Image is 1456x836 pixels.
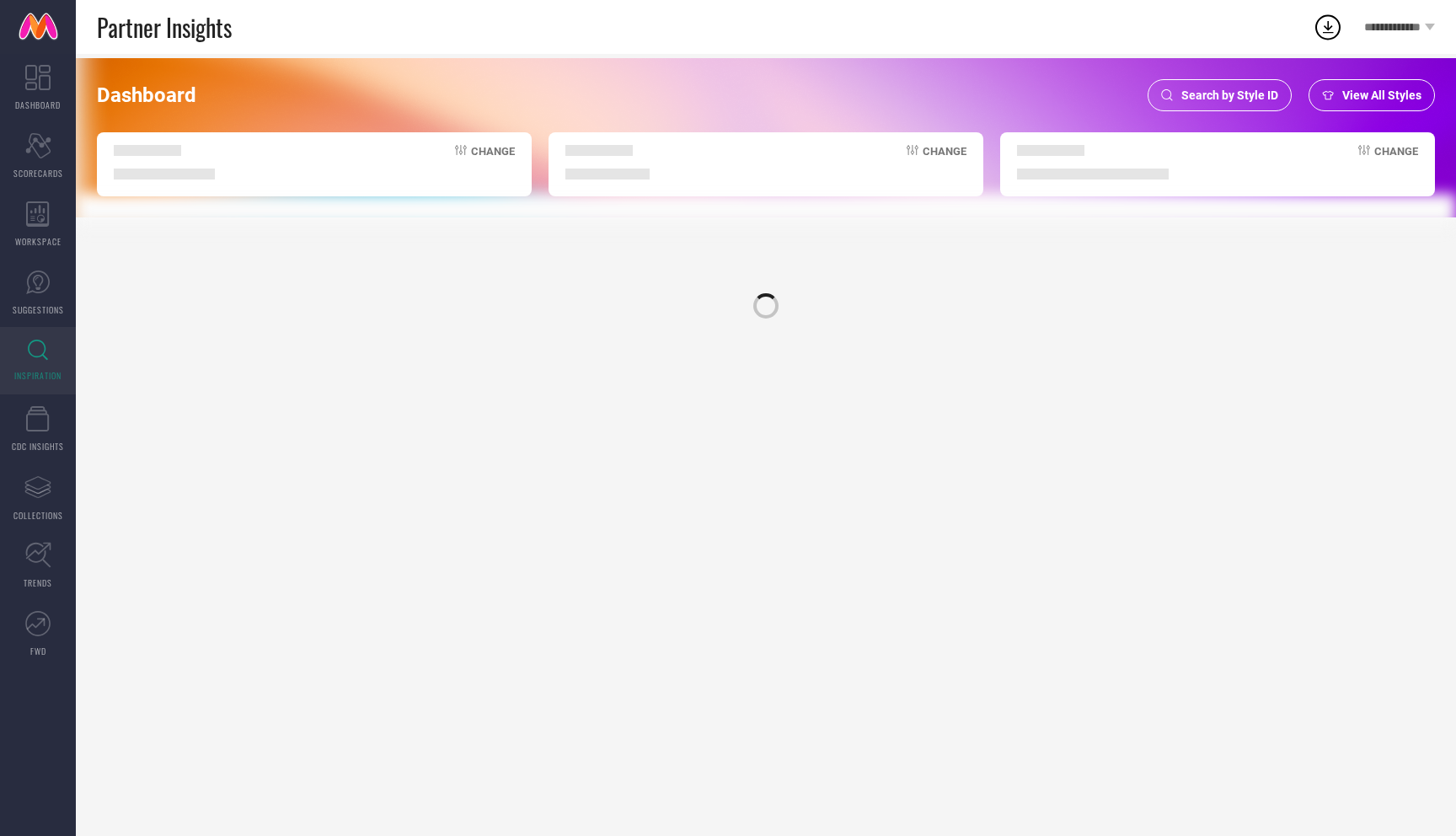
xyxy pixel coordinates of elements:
[97,10,232,45] span: Partner Insights
[923,145,966,180] span: Change
[13,303,64,316] span: SUGGESTIONS
[1342,88,1421,102] span: View All Styles
[1181,88,1278,102] span: Search by Style ID
[30,645,46,657] span: FWD
[471,145,515,180] span: Change
[24,576,52,589] span: TRENDS
[97,83,196,107] span: Dashboard
[15,235,62,248] span: WORKSPACE
[13,509,63,522] span: COLLECTIONS
[14,369,62,382] span: INSPIRATION
[15,99,61,111] span: DASHBOARD
[12,440,64,453] span: CDC INSIGHTS
[1313,12,1343,42] div: Open download list
[13,167,63,180] span: SCORECARDS
[1374,145,1418,180] span: Change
